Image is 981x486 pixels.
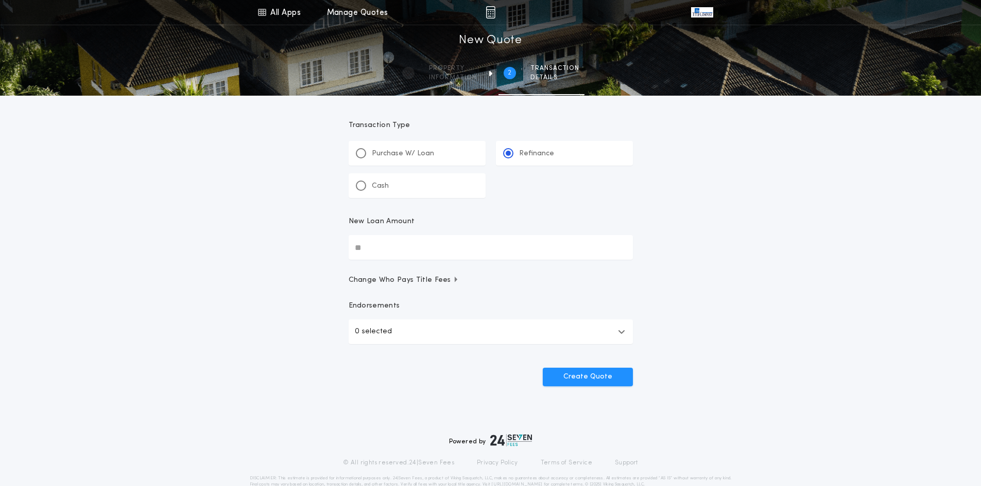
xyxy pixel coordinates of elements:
p: Transaction Type [349,120,633,131]
input: New Loan Amount [349,235,633,260]
span: details [530,74,579,82]
a: Support [615,459,638,467]
p: © All rights reserved. 24|Seven Fees [343,459,454,467]
span: Transaction [530,64,579,73]
span: Change Who Pays Title Fees [349,275,459,285]
h2: 2 [508,69,511,77]
span: information [429,74,477,82]
img: vs-icon [691,7,713,17]
button: 0 selected [349,319,633,344]
p: Cash [372,181,389,191]
img: logo [490,434,532,446]
p: New Loan Amount [349,217,415,227]
button: Change Who Pays Title Fees [349,275,633,285]
p: Endorsements [349,301,633,311]
div: Powered by [449,434,532,446]
p: Refinance [519,149,554,159]
img: img [486,6,495,19]
p: Purchase W/ Loan [372,149,434,159]
p: 0 selected [355,326,392,338]
button: Create Quote [543,368,633,386]
h1: New Quote [459,32,522,49]
span: Property [429,64,477,73]
a: Privacy Policy [477,459,518,467]
a: Terms of Service [541,459,592,467]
